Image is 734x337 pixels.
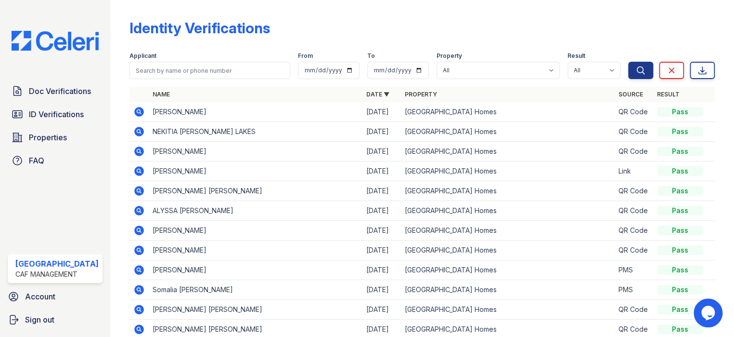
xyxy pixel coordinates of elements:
[657,226,703,235] div: Pass
[129,19,270,37] div: Identity Verifications
[657,245,703,255] div: Pass
[362,162,401,181] td: [DATE]
[149,102,362,122] td: [PERSON_NAME]
[149,122,362,142] td: NEKITIA [PERSON_NAME] LAKES
[401,122,615,142] td: [GEOGRAPHIC_DATA] Homes
[25,291,55,302] span: Account
[149,241,362,260] td: [PERSON_NAME]
[405,91,437,98] a: Property
[149,221,362,241] td: [PERSON_NAME]
[29,132,67,143] span: Properties
[129,62,290,79] input: Search by name or phone number
[149,201,362,221] td: ALYSSA [PERSON_NAME]
[657,166,703,176] div: Pass
[4,31,106,51] img: CE_Logo_Blue-a8612792a0a2168367f1c8372b55b34899dd931a85d93a1a3d3e32e68fde9ad4.png
[401,260,615,280] td: [GEOGRAPHIC_DATA] Homes
[657,107,703,117] div: Pass
[401,162,615,181] td: [GEOGRAPHIC_DATA] Homes
[149,280,362,300] td: Somalia [PERSON_NAME]
[4,310,106,329] a: Sign out
[29,108,84,120] span: ID Verifications
[618,91,643,98] a: Source
[657,265,703,275] div: Pass
[657,91,680,98] a: Result
[657,147,703,156] div: Pass
[153,91,170,98] a: Name
[657,206,703,216] div: Pass
[149,142,362,162] td: [PERSON_NAME]
[401,102,615,122] td: [GEOGRAPHIC_DATA] Homes
[362,300,401,320] td: [DATE]
[149,181,362,201] td: [PERSON_NAME] [PERSON_NAME]
[401,241,615,260] td: [GEOGRAPHIC_DATA] Homes
[8,105,103,124] a: ID Verifications
[401,300,615,320] td: [GEOGRAPHIC_DATA] Homes
[366,91,389,98] a: Date ▼
[149,260,362,280] td: [PERSON_NAME]
[615,221,653,241] td: QR Code
[362,241,401,260] td: [DATE]
[362,102,401,122] td: [DATE]
[401,221,615,241] td: [GEOGRAPHIC_DATA] Homes
[615,260,653,280] td: PMS
[615,201,653,221] td: QR Code
[362,260,401,280] td: [DATE]
[401,142,615,162] td: [GEOGRAPHIC_DATA] Homes
[8,81,103,101] a: Doc Verifications
[401,201,615,221] td: [GEOGRAPHIC_DATA] Homes
[29,155,44,166] span: FAQ
[362,181,401,201] td: [DATE]
[8,151,103,170] a: FAQ
[657,305,703,314] div: Pass
[615,280,653,300] td: PMS
[615,241,653,260] td: QR Code
[615,142,653,162] td: QR Code
[25,314,54,325] span: Sign out
[149,162,362,181] td: [PERSON_NAME]
[367,52,375,60] label: To
[362,122,401,142] td: [DATE]
[8,128,103,147] a: Properties
[615,102,653,122] td: QR Code
[401,280,615,300] td: [GEOGRAPHIC_DATA] Homes
[615,300,653,320] td: QR Code
[4,287,106,306] a: Account
[694,298,724,327] iframe: chat widget
[657,324,703,334] div: Pass
[615,122,653,142] td: QR Code
[149,300,362,320] td: [PERSON_NAME] [PERSON_NAME]
[298,52,313,60] label: From
[29,85,91,97] span: Doc Verifications
[615,162,653,181] td: Link
[15,258,99,270] div: [GEOGRAPHIC_DATA]
[615,181,653,201] td: QR Code
[657,186,703,196] div: Pass
[129,52,156,60] label: Applicant
[362,280,401,300] td: [DATE]
[362,201,401,221] td: [DATE]
[437,52,462,60] label: Property
[657,127,703,136] div: Pass
[362,142,401,162] td: [DATE]
[362,221,401,241] td: [DATE]
[15,270,99,279] div: CAF Management
[657,285,703,295] div: Pass
[401,181,615,201] td: [GEOGRAPHIC_DATA] Homes
[567,52,585,60] label: Result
